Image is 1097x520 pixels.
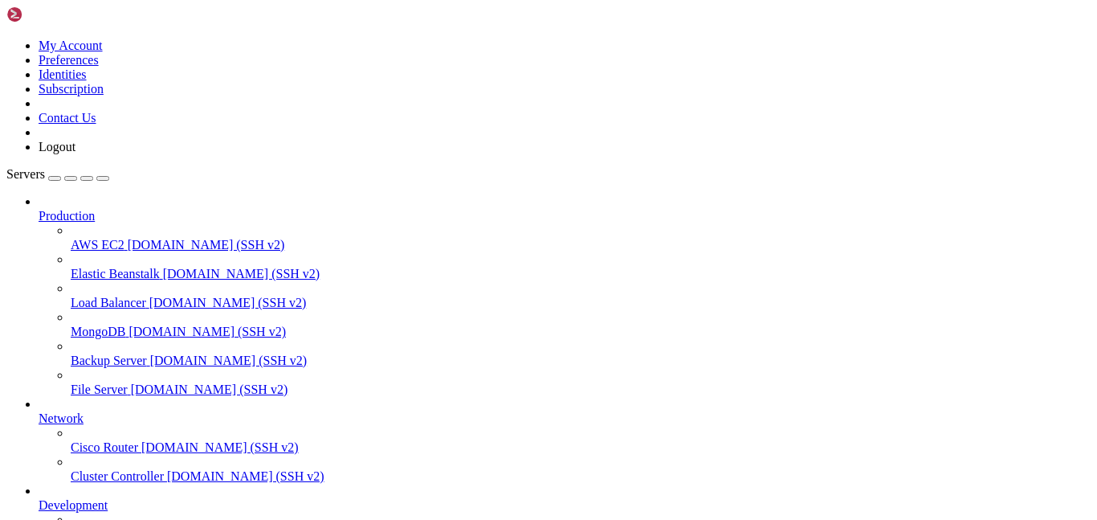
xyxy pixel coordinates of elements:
li: File Server [DOMAIN_NAME] (SSH v2) [71,368,1091,397]
span: Cisco Router [71,440,138,454]
a: Backup Server [DOMAIN_NAME] (SSH v2) [71,354,1091,368]
li: Cluster Controller [DOMAIN_NAME] (SSH v2) [71,455,1091,484]
a: Development [39,498,1091,513]
span: [DOMAIN_NAME] (SSH v2) [128,238,285,252]
a: Cisco Router [DOMAIN_NAME] (SSH v2) [71,440,1091,455]
span: [DOMAIN_NAME] (SSH v2) [150,354,308,367]
span: Elastic Beanstalk [71,267,160,280]
li: Cisco Router [DOMAIN_NAME] (SSH v2) [71,426,1091,455]
a: Contact Us [39,111,96,125]
li: Production [39,194,1091,397]
span: [DOMAIN_NAME] (SSH v2) [128,325,286,338]
span: Network [39,411,84,425]
span: [DOMAIN_NAME] (SSH v2) [149,296,307,309]
img: Shellngn [6,6,99,23]
a: Elastic Beanstalk [DOMAIN_NAME] (SSH v2) [71,267,1091,281]
span: AWS EC2 [71,238,124,252]
span: [DOMAIN_NAME] (SSH v2) [167,469,324,483]
a: Identities [39,68,87,81]
li: Backup Server [DOMAIN_NAME] (SSH v2) [71,339,1091,368]
a: My Account [39,39,103,52]
span: Development [39,498,108,512]
span: [DOMAIN_NAME] (SSH v2) [131,383,288,396]
a: Cluster Controller [DOMAIN_NAME] (SSH v2) [71,469,1091,484]
span: File Server [71,383,128,396]
span: Cluster Controller [71,469,164,483]
span: [DOMAIN_NAME] (SSH v2) [141,440,299,454]
li: Elastic Beanstalk [DOMAIN_NAME] (SSH v2) [71,252,1091,281]
span: MongoDB [71,325,125,338]
a: Load Balancer [DOMAIN_NAME] (SSH v2) [71,296,1091,310]
a: Production [39,209,1091,223]
a: Servers [6,167,109,181]
span: Backup Server [71,354,147,367]
a: Network [39,411,1091,426]
li: Load Balancer [DOMAIN_NAME] (SSH v2) [71,281,1091,310]
a: Subscription [39,82,104,96]
span: Load Balancer [71,296,146,309]
a: Preferences [39,53,99,67]
li: Network [39,397,1091,484]
span: Servers [6,167,45,181]
a: MongoDB [DOMAIN_NAME] (SSH v2) [71,325,1091,339]
span: [DOMAIN_NAME] (SSH v2) [163,267,320,280]
a: AWS EC2 [DOMAIN_NAME] (SSH v2) [71,238,1091,252]
li: AWS EC2 [DOMAIN_NAME] (SSH v2) [71,223,1091,252]
a: Logout [39,140,75,154]
span: Production [39,209,95,223]
li: MongoDB [DOMAIN_NAME] (SSH v2) [71,310,1091,339]
a: File Server [DOMAIN_NAME] (SSH v2) [71,383,1091,397]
